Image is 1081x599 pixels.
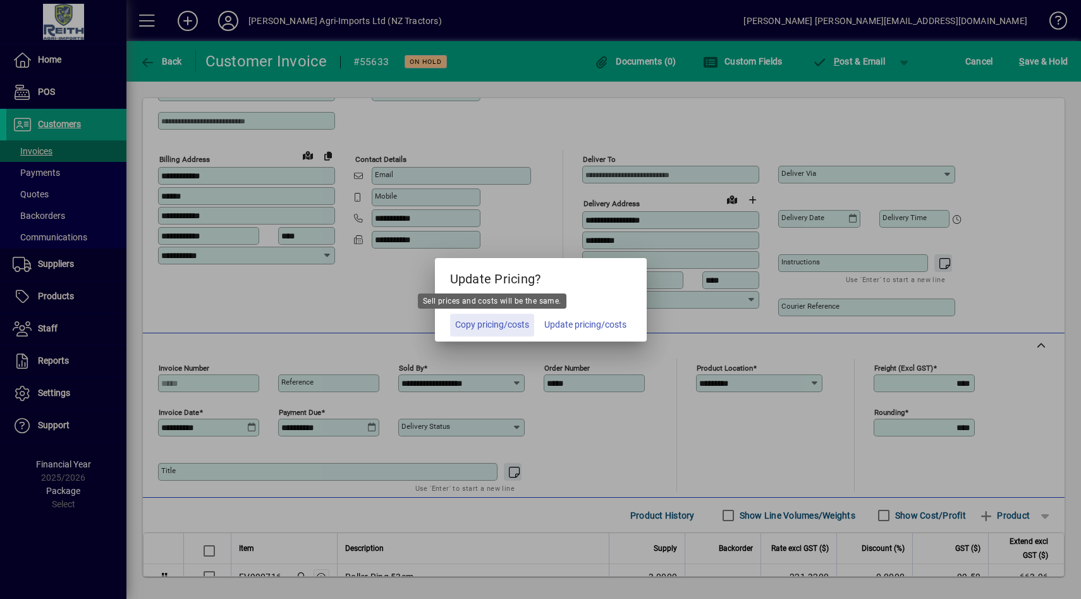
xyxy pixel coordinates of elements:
button: Update pricing/costs [539,314,632,337]
span: Copy pricing/costs [455,318,529,331]
h5: Update Pricing? [435,258,647,295]
div: Sell prices and costs will be the same. [418,293,566,309]
span: Update pricing/costs [544,318,626,331]
button: Copy pricing/costs [450,314,534,337]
